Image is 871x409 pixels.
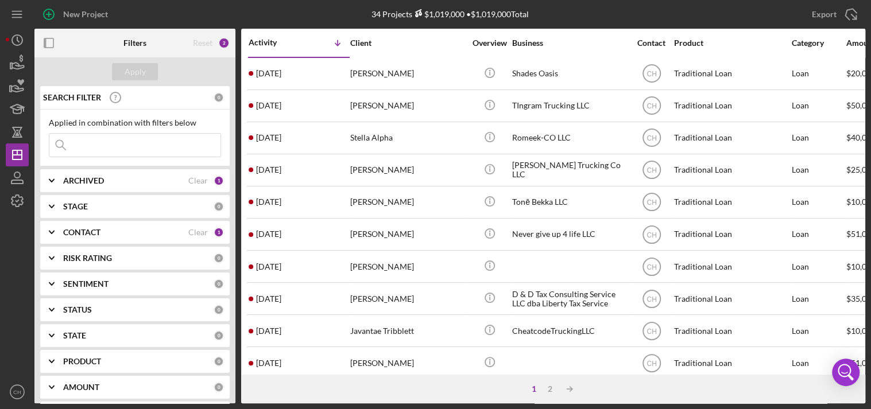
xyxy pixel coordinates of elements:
[63,357,101,366] b: PRODUCT
[256,326,281,336] time: 2025-09-24 19:36
[674,59,789,89] div: Traditional Loan
[647,263,656,271] text: CH
[214,253,224,263] div: 0
[350,251,465,282] div: [PERSON_NAME]
[350,59,465,89] div: [PERSON_NAME]
[256,359,281,368] time: 2025-09-21 23:30
[249,38,299,47] div: Activity
[188,176,208,185] div: Clear
[674,348,789,378] div: Traditional Loan
[63,254,112,263] b: RISK RATING
[63,3,108,26] div: New Project
[792,251,845,282] div: Loan
[542,384,558,394] div: 2
[43,93,101,102] b: SEARCH FILTER
[350,91,465,121] div: [PERSON_NAME]
[647,231,656,239] text: CH
[647,359,656,367] text: CH
[125,63,146,80] div: Apply
[792,348,845,378] div: Loan
[350,38,465,48] div: Client
[647,327,656,335] text: CH
[350,155,465,185] div: [PERSON_NAME]
[512,283,627,314] div: D & D Tax Consulting Service LLC dba Liberty Tax Service
[792,38,845,48] div: Category
[792,155,845,185] div: Loan
[647,198,656,207] text: CH
[256,133,281,142] time: 2025-10-09 18:51
[526,384,542,394] div: 1
[412,9,464,19] div: $1,019,000
[34,3,119,26] button: New Project
[512,38,627,48] div: Business
[800,3,865,26] button: Export
[512,155,627,185] div: [PERSON_NAME] Trucking Co LLC
[63,279,109,289] b: SENTIMENT
[63,176,104,185] b: ARCHIVED
[63,331,86,340] b: STATE
[214,227,224,237] div: 1
[256,262,281,271] time: 2025-09-30 19:47
[468,38,511,48] div: Overview
[647,102,656,110] text: CH
[63,383,99,392] b: AMOUNT
[49,118,221,127] div: Applied in combination with filters below
[674,123,789,153] div: Traditional Loan
[256,294,281,303] time: 2025-09-25 22:47
[674,91,789,121] div: Traditional Loan
[630,38,673,48] div: Contact
[512,123,627,153] div: Romeek-CO LLC
[792,283,845,314] div: Loan
[792,91,845,121] div: Loan
[350,283,465,314] div: [PERSON_NAME]
[218,37,230,49] div: 2
[647,166,656,174] text: CH
[214,356,224,367] div: 0
[792,59,845,89] div: Loan
[792,187,845,217] div: Loan
[214,92,224,103] div: 0
[214,330,224,341] div: 0
[512,219,627,250] div: Never give up 4 life LLC
[647,295,656,303] text: CH
[350,123,465,153] div: Stella Alpha
[112,63,158,80] button: Apply
[350,187,465,217] div: [PERSON_NAME]
[350,315,465,346] div: Javantae Tribblett
[674,187,789,217] div: Traditional Loan
[350,348,465,378] div: [PERSON_NAME]
[792,123,845,153] div: Loan
[647,70,656,78] text: CH
[832,359,860,386] div: Open Intercom Messenger
[63,305,92,314] b: STATUS
[63,228,100,237] b: CONTACT
[214,305,224,315] div: 0
[792,219,845,250] div: Loan
[674,251,789,282] div: Traditional Loan
[256,69,281,78] time: 2025-10-10 17:09
[214,382,224,392] div: 0
[647,134,656,142] text: CH
[512,91,627,121] div: TIngram Trucking LLC
[812,3,837,26] div: Export
[371,9,528,19] div: 34 Projects • $1,019,000 Total
[214,279,224,289] div: 0
[63,202,88,211] b: STAGE
[512,187,627,217] div: Tonē Bekka LLC
[123,38,146,48] b: Filters
[674,283,789,314] div: Traditional Loan
[512,315,627,346] div: CheatcodeTruckingLLC
[792,315,845,346] div: Loan
[256,101,281,110] time: 2025-10-09 18:57
[674,219,789,250] div: Traditional Loan
[214,176,224,186] div: 1
[193,38,212,48] div: Reset
[6,380,29,403] button: CH
[256,229,281,239] time: 2025-10-06 16:11
[512,59,627,89] div: Shades Oasis
[256,165,281,174] time: 2025-10-08 14:34
[674,155,789,185] div: Traditional Loan
[674,315,789,346] div: Traditional Loan
[214,201,224,212] div: 0
[13,389,21,395] text: CH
